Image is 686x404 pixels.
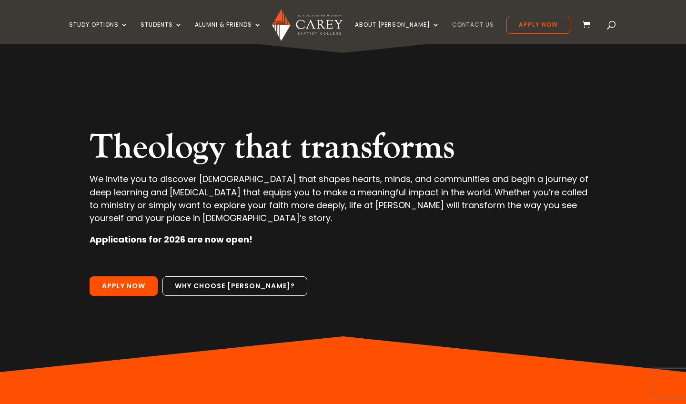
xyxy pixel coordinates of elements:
[90,276,158,296] a: Apply Now
[90,233,252,245] strong: Applications for 2026 are now open!
[90,127,596,172] h2: Theology that transforms
[141,21,182,44] a: Students
[452,21,494,44] a: Contact Us
[355,21,440,44] a: About [PERSON_NAME]
[90,172,596,233] p: We invite you to discover [DEMOGRAPHIC_DATA] that shapes hearts, minds, and communities and begin...
[506,16,570,34] a: Apply Now
[162,276,307,296] a: Why choose [PERSON_NAME]?
[272,9,342,41] img: Carey Baptist College
[195,21,262,44] a: Alumni & Friends
[69,21,128,44] a: Study Options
